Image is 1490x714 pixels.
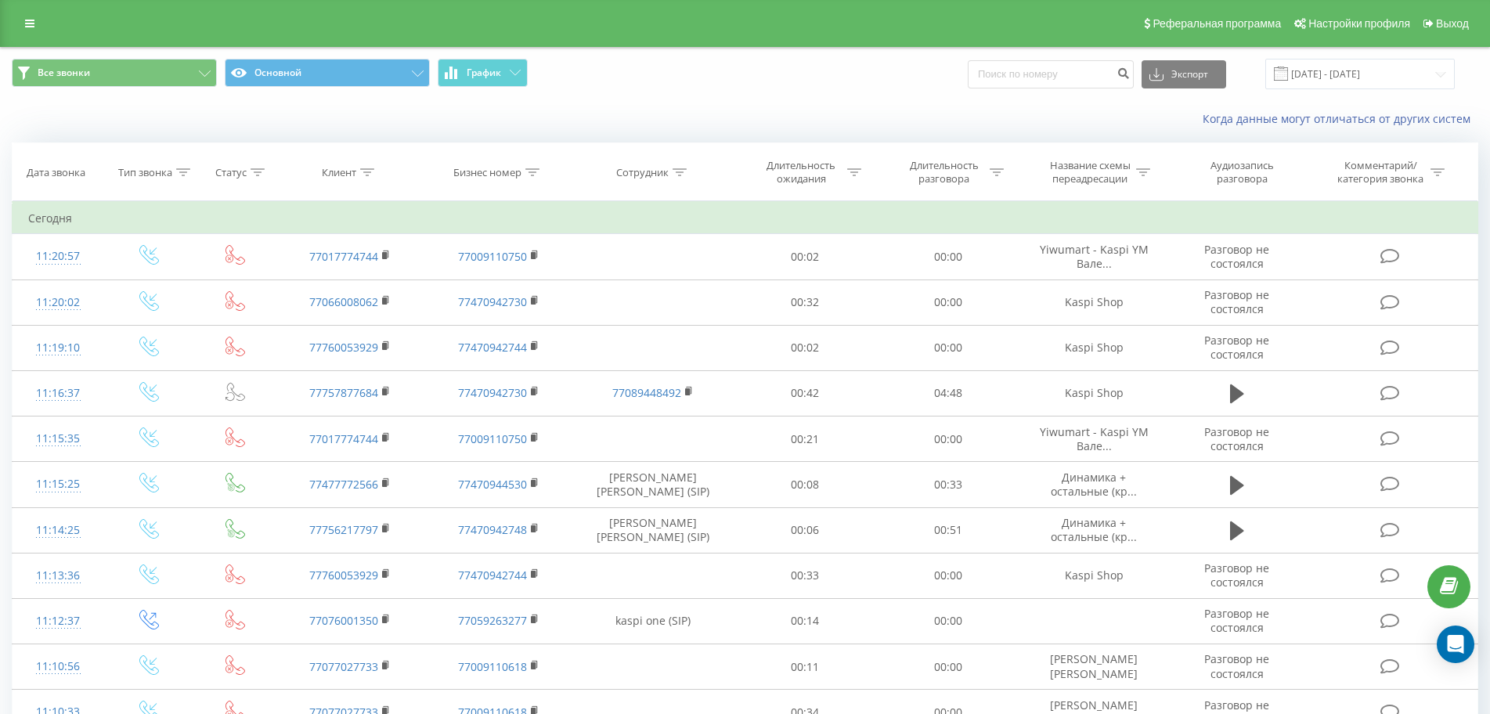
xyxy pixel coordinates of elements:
td: 00:02 [734,325,877,370]
td: Kaspi Shop [1019,553,1168,598]
td: [PERSON_NAME] [PERSON_NAME] (SIP) [573,507,734,553]
div: Длительность ожидания [759,159,843,186]
a: 77760053929 [309,340,378,355]
div: 11:19:10 [28,333,88,363]
div: Аудиозапись разговора [1192,159,1293,186]
a: 77470942744 [458,568,527,582]
a: 77017774744 [309,431,378,446]
td: [PERSON_NAME] [PERSON_NAME] (SIP) [573,462,734,507]
td: Kaspi Shop [1019,370,1168,416]
a: 77760053929 [309,568,378,582]
a: 77470942730 [458,385,527,400]
td: 00:02 [734,234,877,279]
td: 00:08 [734,462,877,507]
div: Бизнес номер [453,166,521,179]
td: Сегодня [13,203,1478,234]
div: 11:10:56 [28,651,88,682]
a: 77017774744 [309,249,378,264]
div: Open Intercom Messenger [1437,626,1474,663]
span: Разговор не состоялся [1204,651,1269,680]
a: 77470942744 [458,340,527,355]
span: Реферальная программа [1153,17,1281,30]
td: 00:11 [734,644,877,690]
td: Kaspi Shop [1019,325,1168,370]
td: 00:00 [876,234,1019,279]
td: 04:48 [876,370,1019,416]
a: 77009110750 [458,431,527,446]
span: График [467,67,501,78]
span: Разговор не состоялся [1204,424,1269,453]
div: Статус [215,166,247,179]
span: Динамика + остальные (кр... [1051,515,1137,544]
div: Клиент [322,166,356,179]
div: Тип звонка [118,166,172,179]
td: 00:51 [876,507,1019,553]
a: 77059263277 [458,613,527,628]
a: 77470942748 [458,522,527,537]
button: График [438,59,528,87]
span: Разговор не состоялся [1204,606,1269,635]
td: 00:33 [734,553,877,598]
a: 77470942730 [458,294,527,309]
div: Дата звонка [27,166,85,179]
td: 00:00 [876,279,1019,325]
a: 77477772566 [309,477,378,492]
span: Yiwumart - Kaspi YM Вале... [1040,242,1149,271]
td: 00:42 [734,370,877,416]
div: Комментарий/категория звонка [1335,159,1427,186]
span: Динамика + остальные (кр... [1051,470,1137,499]
div: Длительность разговора [902,159,986,186]
span: Разговор не состоялся [1204,561,1269,590]
div: 11:20:02 [28,287,88,318]
div: 11:15:25 [28,469,88,499]
td: 00:00 [876,416,1019,462]
span: Разговор не состоялся [1204,287,1269,316]
div: 11:13:36 [28,561,88,591]
div: Название схемы переадресации [1048,159,1132,186]
a: 77756217797 [309,522,378,537]
div: 11:15:35 [28,424,88,454]
a: 77009110618 [458,659,527,674]
div: 11:20:57 [28,241,88,272]
td: 00:00 [876,553,1019,598]
a: 77076001350 [309,613,378,628]
div: 11:12:37 [28,606,88,636]
td: 00:14 [734,598,877,644]
td: 00:21 [734,416,877,462]
span: Yiwumart - Kaspi YM Вале... [1040,424,1149,453]
td: kaspi one (SIP) [573,598,734,644]
a: 77009110750 [458,249,527,264]
td: Kaspi Shop [1019,279,1168,325]
td: 00:00 [876,325,1019,370]
td: 00:32 [734,279,877,325]
a: 77089448492 [612,385,681,400]
span: Разговор не состоялся [1204,242,1269,271]
a: 77077027733 [309,659,378,674]
input: Поиск по номеру [968,60,1134,88]
div: Сотрудник [616,166,669,179]
span: Все звонки [38,67,90,79]
span: Разговор не состоялся [1204,333,1269,362]
span: Настройки профиля [1308,17,1410,30]
button: Все звонки [12,59,217,87]
button: Основной [225,59,430,87]
a: 77066008062 [309,294,378,309]
td: [PERSON_NAME] [PERSON_NAME] [1019,644,1168,690]
a: Когда данные могут отличаться от других систем [1203,111,1478,126]
a: 77470944530 [458,477,527,492]
a: 77757877684 [309,385,378,400]
td: 00:00 [876,598,1019,644]
td: 00:33 [876,462,1019,507]
div: 11:14:25 [28,515,88,546]
span: Выход [1436,17,1469,30]
td: 00:00 [876,644,1019,690]
div: 11:16:37 [28,378,88,409]
td: 00:06 [734,507,877,553]
button: Экспорт [1142,60,1226,88]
